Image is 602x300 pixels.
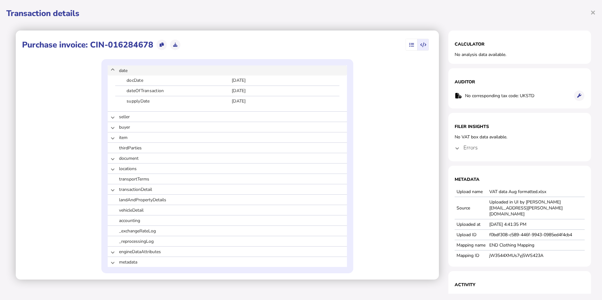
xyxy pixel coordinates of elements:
[119,249,229,255] span: engineDataAttributes
[108,153,347,163] mat-expansion-panel-header: document
[455,124,585,130] h1: Filer Insights
[455,240,487,250] td: Mapping name
[119,155,229,161] span: document
[119,77,232,84] span: docDate
[119,186,229,192] span: transactionDetail
[108,132,347,142] mat-expansion-panel-header: item
[6,8,596,19] h1: Transaction details
[108,75,347,111] div: date
[108,65,347,75] mat-expansion-panel-header: date
[487,240,585,250] td: END Clothing Mapping
[108,112,347,122] mat-expansion-panel-header: seller
[455,41,585,47] h1: Calculator
[119,166,229,172] span: locations
[119,88,232,94] span: dateOfTransaction
[111,218,229,224] span: accounting
[232,88,339,94] span: [DATE]
[108,164,347,174] mat-expansion-panel-header: locations
[465,89,569,102] td: No corresponding tax code: UKSTD
[119,124,229,130] span: buyer
[119,98,232,104] span: supplyDate
[455,230,487,240] td: Upload ID
[111,207,229,213] span: vehicleDetail
[108,247,347,257] mat-expansion-panel-header: engineDataAttributes
[455,250,487,260] td: Mapping ID
[463,144,478,151] h4: Errors
[455,282,585,288] h1: Activity
[417,39,429,50] mat-button-toggle: View transaction data
[170,40,180,50] button: Download data as JSON
[111,228,229,234] span: _exchangeRateLog
[455,140,585,155] mat-expansion-panel-header: Errors
[232,98,339,104] span: [DATE]
[119,68,229,74] span: date
[487,230,585,240] td: f0bdf308-c589-446f-9943-0985ed4f4cb4
[108,257,347,267] mat-expansion-panel-header: metadata
[455,197,487,219] td: Source
[487,219,585,230] td: [DATE] 4:41:35 PM
[232,77,339,84] span: [DATE]
[455,176,585,182] h1: Metadata
[22,39,153,50] h1: Purchase invoice: CIN-016284678
[455,134,585,140] div: No VAT box data available.
[487,187,585,197] td: VAT data Aug formatted.xlsx
[111,145,229,151] span: thirdParties
[590,6,596,18] span: ×
[111,197,229,203] span: landAndPropertyDetails
[111,176,229,182] span: transportTerms
[487,250,585,260] td: jW3544XMUs7yj5WS423A
[156,40,167,50] button: Copy data to clipboard
[455,219,487,230] td: Uploaded at
[455,79,585,85] h1: Auditor
[111,238,229,244] span: _reprocessingLog
[119,114,229,120] span: seller
[119,259,229,265] span: metadata
[455,52,585,58] div: No analysis data available.
[119,135,229,141] span: item
[406,39,417,50] mat-button-toggle: View summary
[455,187,487,197] td: Upload name
[108,122,347,132] mat-expansion-panel-header: buyer
[108,184,347,194] mat-expansion-panel-header: transactionDetail
[487,197,585,219] td: Uploaded in UI by [PERSON_NAME][EMAIL_ADDRESS][PERSON_NAME][DOMAIN_NAME]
